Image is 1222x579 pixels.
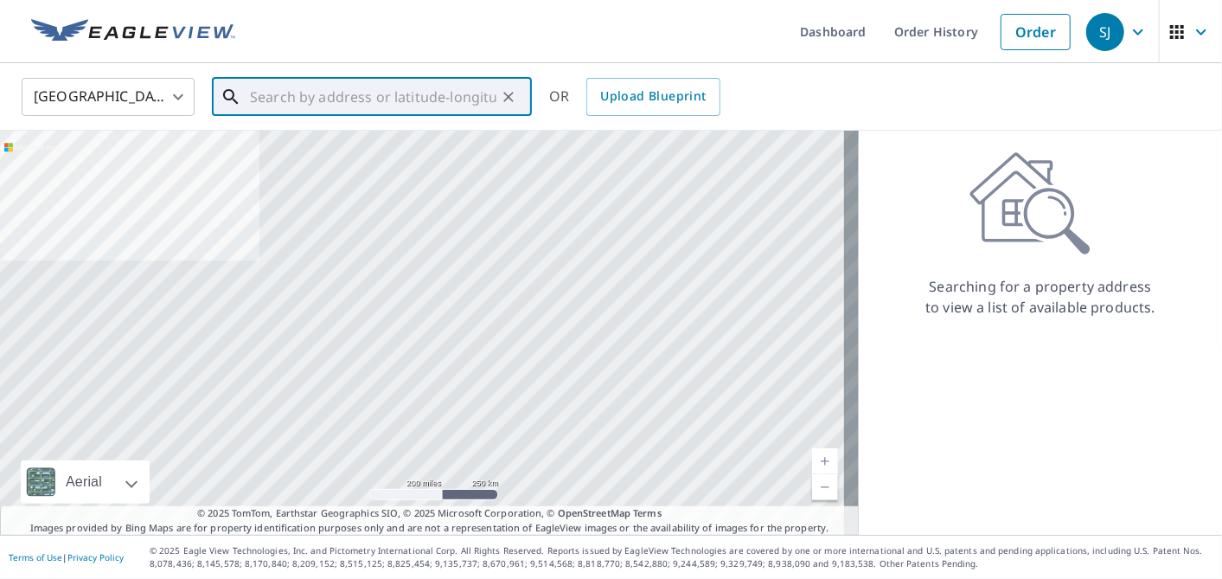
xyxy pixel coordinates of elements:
a: Upload Blueprint [586,78,720,116]
div: Aerial [61,460,107,504]
p: Searching for a property address to view a list of available products. [924,276,1156,318]
div: [GEOGRAPHIC_DATA] [22,73,195,121]
span: © 2025 TomTom, Earthstar Geographics SIO, © 2025 Microsoft Corporation, © [197,506,662,521]
div: Aerial [21,460,150,504]
a: Privacy Policy [67,551,124,563]
button: Clear [496,85,521,109]
a: Terms [633,506,662,519]
a: Terms of Use [9,551,62,563]
div: SJ [1086,13,1124,51]
span: Upload Blueprint [600,86,706,107]
a: Current Level 5, Zoom Out [812,474,838,500]
a: Current Level 5, Zoom In [812,448,838,474]
img: EV Logo [31,19,235,45]
p: | [9,552,124,563]
div: OR [549,78,720,116]
p: © 2025 Eagle View Technologies, Inc. and Pictometry International Corp. All Rights Reserved. Repo... [150,544,1213,570]
input: Search by address or latitude-longitude [250,73,496,121]
a: Order [1001,14,1071,50]
a: OpenStreetMap [558,506,630,519]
